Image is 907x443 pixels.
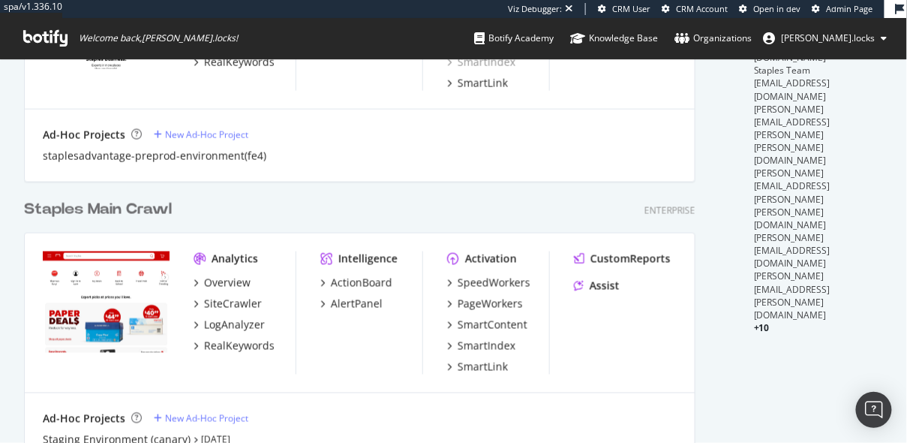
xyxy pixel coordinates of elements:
[644,204,695,217] div: Enterprise
[43,128,125,143] div: Ad-Hoc Projects
[458,318,527,333] div: SmartContent
[754,231,830,270] span: [PERSON_NAME][EMAIL_ADDRESS][DOMAIN_NAME]
[662,3,728,15] a: CRM Account
[447,339,515,354] a: SmartIndex
[24,199,172,221] div: Staples Main Crawl
[856,392,892,428] div: Open Intercom Messenger
[458,76,508,91] div: SmartLink
[676,3,728,14] span: CRM Account
[827,3,873,14] span: Admin Page
[458,276,530,291] div: SpeedWorkers
[194,276,251,291] a: Overview
[458,297,523,312] div: PageWorkers
[612,3,650,14] span: CRM User
[24,199,178,221] a: Staples Main Crawl
[474,18,554,59] a: Botify Academy
[752,26,899,50] button: [PERSON_NAME].locks
[204,276,251,291] div: Overview
[204,339,275,354] div: RealKeywords
[739,3,801,15] a: Open in dev
[212,252,258,267] div: Analytics
[754,321,770,334] span: + 10
[447,360,508,375] a: SmartLink
[154,412,248,425] a: New Ad-Hoc Project
[754,167,830,231] span: [PERSON_NAME][EMAIL_ADDRESS][PERSON_NAME][PERSON_NAME][DOMAIN_NAME]
[474,31,554,46] div: Botify Academy
[447,276,530,291] a: SpeedWorkers
[754,64,883,77] div: Staples Team
[447,318,527,333] a: SmartContent
[194,318,265,333] a: LogAnalyzer
[570,18,658,59] a: Knowledge Base
[204,297,262,312] div: SiteCrawler
[754,270,830,321] span: [PERSON_NAME][EMAIL_ADDRESS][PERSON_NAME][DOMAIN_NAME]
[447,76,508,91] a: SmartLink
[194,297,262,312] a: SiteCrawler
[447,297,523,312] a: PageWorkers
[331,276,392,291] div: ActionBoard
[154,128,248,141] a: New Ad-Hoc Project
[320,297,383,312] a: AlertPanel
[458,339,515,354] div: SmartIndex
[570,31,658,46] div: Knowledge Base
[204,55,275,70] div: RealKeywords
[782,32,875,44] span: ryan.locks
[204,318,265,333] div: LogAnalyzer
[590,279,620,294] div: Assist
[43,252,170,353] img: staples.com
[590,252,671,267] div: CustomReports
[674,31,752,46] div: Organizations
[754,77,830,102] span: [EMAIL_ADDRESS][DOMAIN_NAME]
[812,3,873,15] a: Admin Page
[331,297,383,312] div: AlertPanel
[574,252,671,267] a: CustomReports
[79,32,238,44] span: Welcome back, [PERSON_NAME].locks !
[508,3,562,15] div: Viz Debugger:
[43,411,125,426] div: Ad-Hoc Projects
[447,55,515,70] a: SmartIndex
[165,412,248,425] div: New Ad-Hoc Project
[465,252,517,267] div: Activation
[165,128,248,141] div: New Ad-Hoc Project
[338,252,398,267] div: Intelligence
[753,3,801,14] span: Open in dev
[43,149,266,164] a: staplesadvantage-preprod-environment(fe4)
[194,55,275,70] a: RealKeywords
[194,339,275,354] a: RealKeywords
[598,3,650,15] a: CRM User
[754,103,830,167] span: [PERSON_NAME][EMAIL_ADDRESS][PERSON_NAME][PERSON_NAME][DOMAIN_NAME]
[674,18,752,59] a: Organizations
[320,276,392,291] a: ActionBoard
[574,279,620,294] a: Assist
[458,360,508,375] div: SmartLink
